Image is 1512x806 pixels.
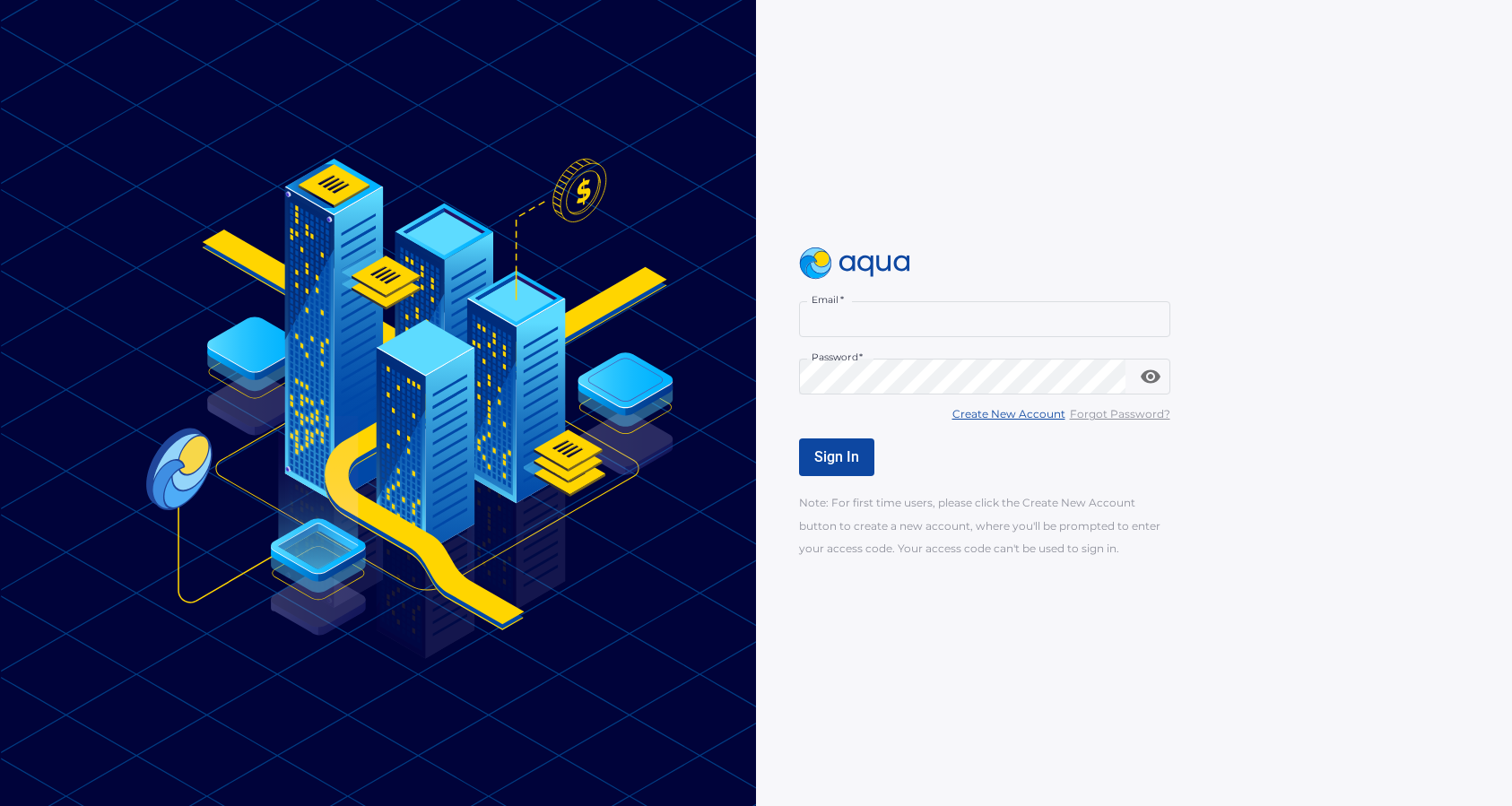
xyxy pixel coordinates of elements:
[1070,407,1170,420] u: Forgot Password?
[814,448,859,465] span: Sign In
[812,293,844,307] label: Email
[1133,359,1169,394] button: toggle password visibility
[799,247,910,280] img: logo
[952,407,1065,420] u: Create New Account
[799,438,874,476] button: Sign In
[812,351,863,364] label: Password
[799,496,1160,554] span: Note: For first time users, please click the Create New Account button to create a new account, w...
